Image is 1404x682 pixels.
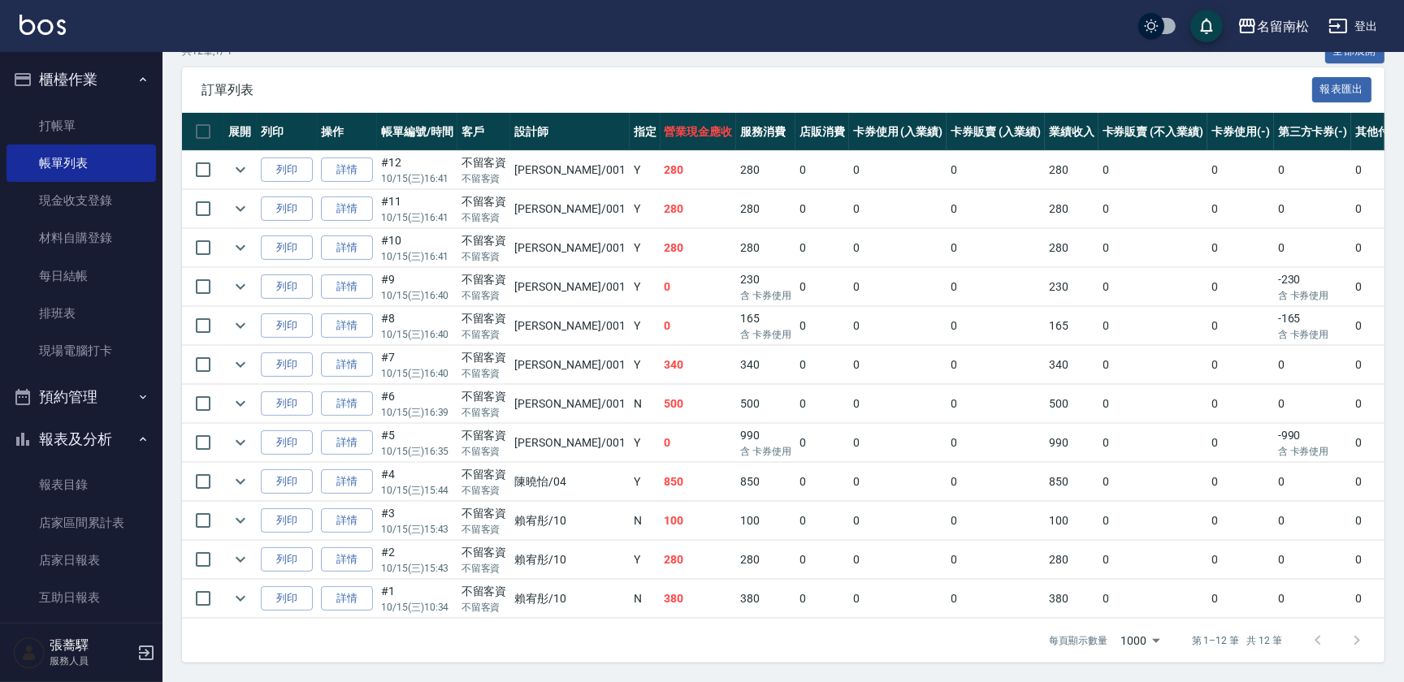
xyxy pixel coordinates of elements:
[1274,502,1352,540] td: 0
[461,310,507,327] div: 不留客資
[381,327,453,342] p: 10/15 (三) 16:40
[630,113,661,151] th: 指定
[1274,190,1352,228] td: 0
[947,385,1045,423] td: 0
[661,541,737,579] td: 280
[377,229,457,267] td: #10
[321,508,373,533] a: 詳情
[630,307,661,345] td: Y
[849,346,947,384] td: 0
[510,268,629,306] td: [PERSON_NAME] /001
[261,274,313,300] button: 列印
[19,15,66,35] img: Logo
[1098,346,1207,384] td: 0
[661,580,737,618] td: 380
[321,313,373,339] a: 詳情
[510,151,629,189] td: [PERSON_NAME] /001
[661,346,737,384] td: 340
[1045,229,1098,267] td: 280
[224,113,257,151] th: 展開
[661,229,737,267] td: 280
[947,229,1045,267] td: 0
[795,385,849,423] td: 0
[736,113,795,151] th: 服務消費
[6,418,156,460] button: 報表及分析
[1274,113,1352,151] th: 第三方卡券(-)
[228,158,253,182] button: expand row
[381,522,453,537] p: 10/15 (三) 15:43
[321,391,373,417] a: 詳情
[849,151,947,189] td: 0
[661,268,737,306] td: 0
[1274,424,1352,462] td: -990
[736,424,795,462] td: 990
[377,541,457,579] td: #2
[947,541,1045,579] td: 0
[1098,385,1207,423] td: 0
[1045,385,1098,423] td: 500
[1045,268,1098,306] td: 230
[947,346,1045,384] td: 0
[1312,81,1372,97] a: 報表匯出
[6,182,156,219] a: 現金收支登錄
[228,313,253,338] button: expand row
[1049,633,1107,648] p: 每頁顯示數量
[510,580,629,618] td: 賴宥彤 /10
[1207,424,1274,462] td: 0
[1098,463,1207,501] td: 0
[1192,633,1282,648] p: 第 1–12 筆 共 12 筆
[1257,16,1309,37] div: 名留南松
[261,430,313,455] button: 列印
[461,210,507,225] p: 不留客資
[377,385,457,423] td: #6
[461,505,507,522] div: 不留客資
[736,190,795,228] td: 280
[461,600,507,615] p: 不留客資
[661,424,737,462] td: 0
[1274,268,1352,306] td: -230
[630,229,661,267] td: Y
[1098,541,1207,579] td: 0
[510,307,629,345] td: [PERSON_NAME] /001
[1207,190,1274,228] td: 0
[1114,619,1166,663] div: 1000
[461,405,507,420] p: 不留客資
[321,274,373,300] a: 詳情
[228,547,253,572] button: expand row
[795,268,849,306] td: 0
[228,508,253,533] button: expand row
[228,352,253,377] button: expand row
[1098,229,1207,267] td: 0
[1322,11,1384,41] button: 登出
[321,586,373,611] a: 詳情
[228,430,253,455] button: expand row
[1045,307,1098,345] td: 165
[1207,346,1274,384] td: 0
[736,307,795,345] td: 165
[661,190,737,228] td: 280
[1190,10,1223,42] button: save
[1098,113,1207,151] th: 卡券販賣 (不入業績)
[630,346,661,384] td: Y
[630,580,661,618] td: N
[1045,541,1098,579] td: 280
[461,483,507,498] p: 不留客資
[1045,151,1098,189] td: 280
[228,235,253,260] button: expand row
[381,405,453,420] p: 10/15 (三) 16:39
[947,463,1045,501] td: 0
[947,307,1045,345] td: 0
[377,424,457,462] td: #5
[377,580,457,618] td: #1
[6,542,156,579] a: 店家日報表
[1098,190,1207,228] td: 0
[947,151,1045,189] td: 0
[736,502,795,540] td: 100
[381,288,453,303] p: 10/15 (三) 16:40
[736,385,795,423] td: 500
[661,385,737,423] td: 500
[795,580,849,618] td: 0
[630,190,661,228] td: Y
[1207,229,1274,267] td: 0
[1207,502,1274,540] td: 0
